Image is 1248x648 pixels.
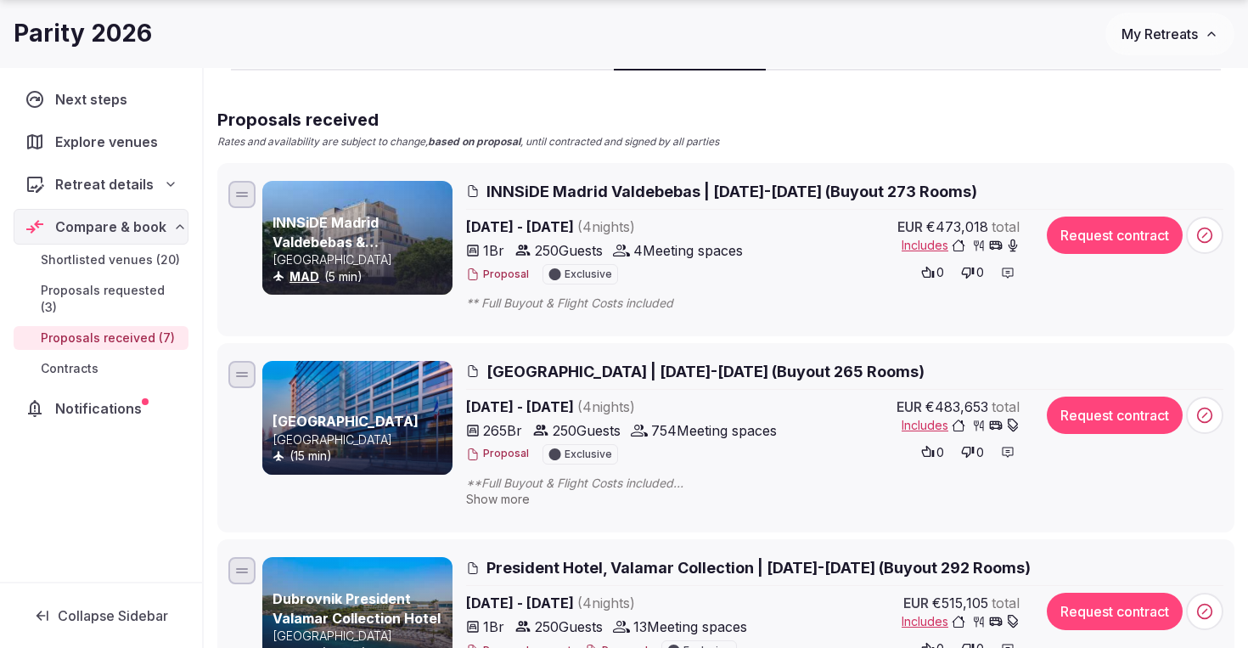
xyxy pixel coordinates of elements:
span: ( 4 night s ) [577,594,635,611]
span: INNSiDE Madrid Valdebebas | [DATE]-[DATE] (Buyout 273 Rooms) [486,181,977,202]
span: total [992,397,1020,417]
div: (5 min) [273,268,449,285]
button: 0 [916,440,949,464]
span: Exclusive [565,449,612,459]
span: Shortlisted venues (20) [41,251,180,268]
button: Proposal [466,447,529,461]
a: [GEOGRAPHIC_DATA] [273,413,419,430]
strong: based on proposal [428,135,520,148]
span: Compare & book [55,217,166,237]
span: total [992,217,1020,237]
span: Show more [466,492,530,506]
span: Next steps [55,89,134,110]
a: Shortlisted venues (20) [14,248,188,272]
span: EUR [897,397,922,417]
span: Collapse Sidebar [58,607,168,624]
p: [GEOGRAPHIC_DATA] [273,251,449,268]
span: €473,018 [926,217,988,237]
span: 250 Guests [535,240,603,261]
a: Proposals requested (3) [14,279,188,319]
span: EUR [897,217,923,237]
span: Exclusive [565,269,612,279]
a: Proposals received (7) [14,326,188,350]
span: 0 [936,444,944,461]
span: 0 [976,264,984,281]
button: 0 [956,261,989,285]
span: Explore venues [55,132,165,152]
a: Explore venues [14,124,188,160]
h1: Parity 2026 [14,17,152,50]
button: 0 [956,440,989,464]
span: 4 Meeting spaces [633,240,743,261]
span: Proposals requested (3) [41,282,182,316]
button: Proposal [466,268,529,282]
span: 250 Guests [553,420,621,441]
span: [GEOGRAPHIC_DATA] | [DATE]-[DATE] (Buyout 265 Rooms) [486,361,925,382]
a: Next steps [14,82,188,117]
span: total [992,593,1020,613]
p: Rates and availability are subject to change, , until contracted and signed by all parties [217,135,719,149]
span: 0 [936,264,944,281]
button: 0 [916,261,949,285]
div: (15 min) [273,448,449,465]
span: **Full Buyout & Flight Costs included **265 rooms (All accommodation rates include current VAT) -... [466,475,837,492]
span: 1 Br [483,617,504,637]
p: [GEOGRAPHIC_DATA] [273,431,449,448]
span: ( 4 night s ) [577,218,635,235]
span: 250 Guests [535,617,603,637]
span: 13 Meeting spaces [633,617,747,637]
button: Includes [902,237,1020,254]
a: INNSiDE Madrid Valdebebas & Conference Center [273,214,405,269]
button: Request contract [1047,593,1183,630]
span: €483,653 [925,397,988,417]
button: Request contract [1047,397,1183,434]
a: Notifications [14,391,188,426]
p: [GEOGRAPHIC_DATA] [273,628,449,645]
h2: Proposals received [217,108,719,132]
span: 754 Meeting spaces [651,420,777,441]
span: [DATE] - [DATE] [466,397,777,417]
span: Notifications [55,398,149,419]
span: 265 Br [483,420,522,441]
span: Retreat details [55,174,154,194]
span: ( 4 night s ) [577,398,635,415]
span: 1 Br [483,240,504,261]
a: Contracts [14,357,188,380]
button: My Retreats [1105,13,1234,55]
a: MAD [290,269,319,284]
span: My Retreats [1122,25,1198,42]
span: President Hotel, Valamar Collection | [DATE]-[DATE] (Buyout 292 Rooms) [486,557,1031,578]
span: 0 [976,444,984,461]
span: ** Full Buyout & Flight Costs included [466,295,707,312]
span: [DATE] - [DATE] [466,593,765,613]
button: Includes [902,417,1020,434]
span: €515,105 [932,593,988,613]
span: Contracts [41,360,98,377]
span: EUR [903,593,929,613]
span: [DATE] - [DATE] [466,217,765,237]
a: Dubrovnik President Valamar Collection Hotel [273,590,441,626]
button: Request contract [1047,217,1183,254]
span: Proposals received (7) [41,330,175,347]
button: MAD [290,268,319,285]
button: Collapse Sidebar [14,597,188,634]
button: Includes [902,613,1020,630]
